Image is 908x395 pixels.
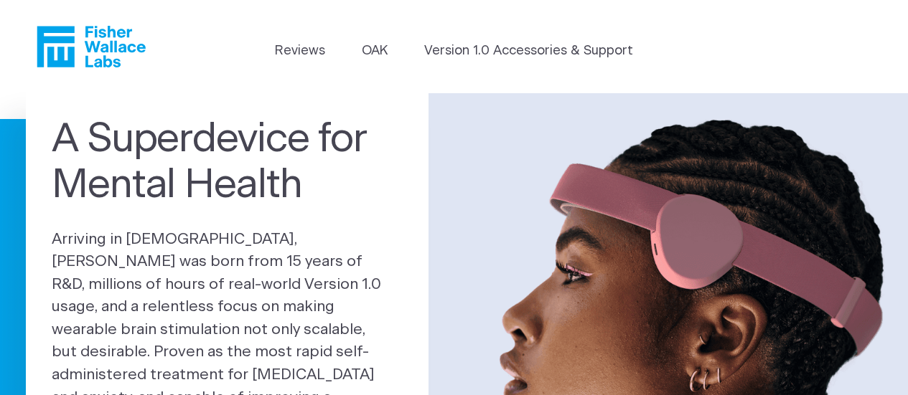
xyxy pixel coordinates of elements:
a: OAK [362,42,388,61]
h1: A Superdevice for Mental Health [52,116,403,209]
a: Version 1.0 Accessories & Support [424,42,633,61]
a: Fisher Wallace [37,26,146,67]
a: Reviews [275,42,325,61]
